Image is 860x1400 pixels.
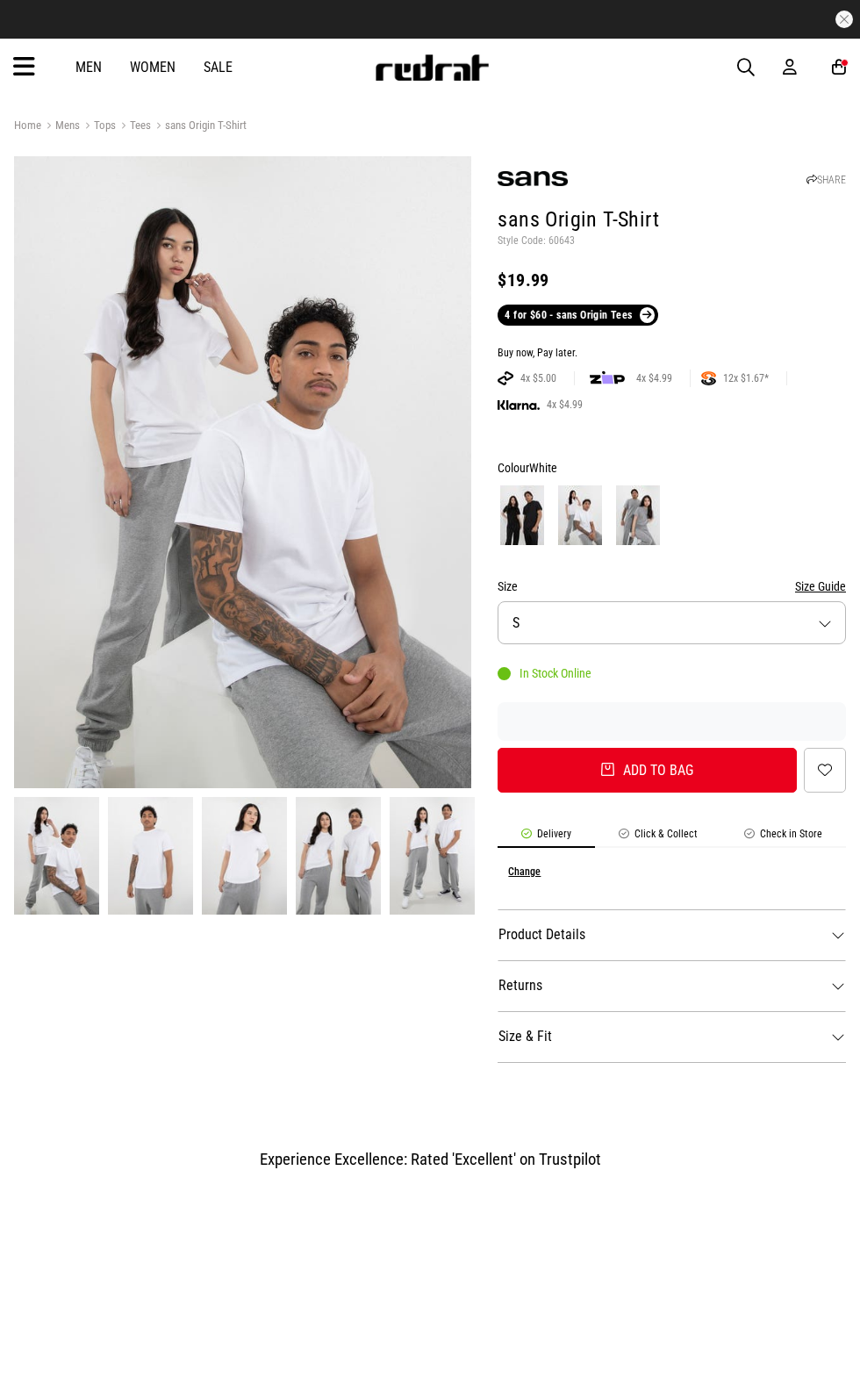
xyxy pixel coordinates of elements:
iframe: Customer reviews powered by Trustpilot [14,1186,846,1396]
img: KLARNA [498,400,540,410]
span: 4x $5.00 [513,371,563,385]
button: S [498,601,846,644]
div: Size [498,576,846,597]
img: Black [500,485,544,545]
div: Colour [498,457,846,478]
img: Sans Origin T-shirt in White [202,797,287,915]
dt: Size & Fit [498,1011,846,1062]
span: S [512,614,520,631]
dt: Returns [498,960,846,1011]
div: Buy now, Pay later. [498,347,846,361]
a: Sale [204,59,233,75]
span: 12x $1.67* [716,371,776,385]
iframe: Customer reviews powered by Trustpilot [298,11,562,28]
img: AFTERPAY [498,371,513,385]
img: Sans Origin T-shirt in White [108,797,193,915]
h1: sans Origin T-Shirt [498,206,846,234]
a: Home [14,118,41,132]
a: 4 for $60 - sans Origin Tees [498,305,658,326]
div: $19.99 [498,269,846,291]
a: Tees [116,118,151,135]
a: SHARE [806,174,846,186]
img: sans [498,171,568,186]
img: Sans Origin T-shirt in White [296,797,381,915]
button: Size Guide [795,576,846,597]
div: In Stock Online [498,666,591,680]
img: Grey Marle [616,485,660,545]
li: Click & Collect [595,828,721,848]
button: Change [508,865,541,878]
img: Redrat logo [374,54,490,81]
li: Check in Store [720,828,846,848]
span: White [529,461,557,475]
a: Women [130,59,176,75]
img: Sans Origin T-shirt in White [390,797,475,915]
span: 4x $4.99 [540,398,590,412]
img: SPLITPAY [701,371,716,385]
button: Next [10,852,20,854]
a: Men [75,59,102,75]
img: White [558,485,602,545]
dt: Product Details [498,909,846,960]
h3: Experience Excellence: Rated 'Excellent' on Trustpilot [14,1150,846,1169]
img: zip [590,370,625,387]
span: 4x $4.99 [629,371,679,385]
a: sans Origin T-Shirt [151,118,247,135]
a: Tops [80,118,116,135]
img: Sans Origin T-shirt in White [14,797,99,915]
li: Delivery [498,828,595,848]
p: Style Code: 60643 [498,234,846,248]
button: Add to bag [498,748,797,793]
iframe: Customer reviews powered by Trustpilot [498,713,846,730]
img: Sans Origin T-shirt in White [14,156,472,788]
a: Mens [41,118,80,135]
